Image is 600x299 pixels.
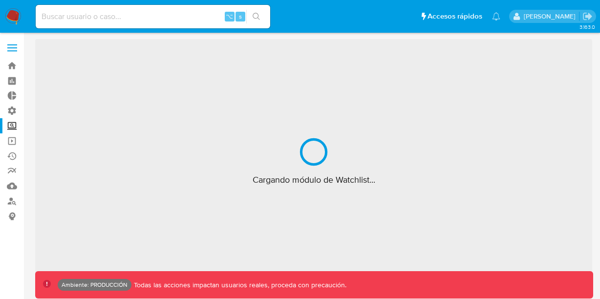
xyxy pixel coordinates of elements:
p: gonzalo.prendes@mercadolibre.com [524,12,579,21]
span: Cargando módulo de Watchlist... [253,174,375,186]
a: Salir [582,11,593,21]
p: Todas las acciones impactan usuarios reales, proceda con precaución. [131,280,346,290]
span: s [239,12,242,21]
input: Buscar usuario o caso... [36,10,270,23]
a: Notificaciones [492,12,500,21]
button: search-icon [246,10,266,23]
span: ⌥ [226,12,233,21]
span: Accesos rápidos [428,11,482,21]
p: Ambiente: PRODUCCIÓN [62,283,128,287]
